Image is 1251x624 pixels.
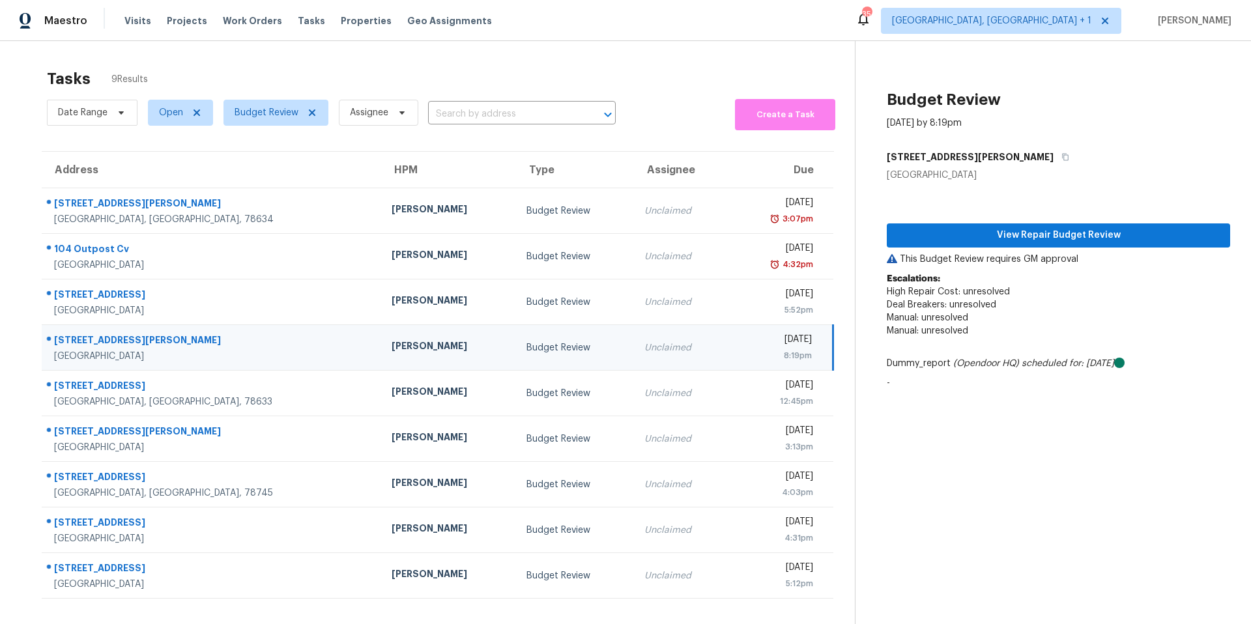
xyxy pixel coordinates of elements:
img: Overdue Alarm Icon [769,258,780,271]
div: [STREET_ADDRESS] [54,379,371,395]
div: [DATE] [740,424,813,440]
div: [DATE] [740,561,813,577]
div: Unclaimed [644,478,719,491]
div: [GEOGRAPHIC_DATA], [GEOGRAPHIC_DATA], 78633 [54,395,371,408]
div: [GEOGRAPHIC_DATA], [GEOGRAPHIC_DATA], 78634 [54,213,371,226]
button: View Repair Budget Review [887,223,1230,248]
div: [STREET_ADDRESS][PERSON_NAME] [54,197,371,213]
div: [DATE] [740,515,813,532]
span: 9 Results [111,73,148,86]
div: 8:19pm [740,349,812,362]
div: [DATE] [740,333,812,349]
p: - [887,376,1230,390]
img: Overdue Alarm Icon [769,212,780,225]
div: Unclaimed [644,569,719,582]
div: [GEOGRAPHIC_DATA] [54,350,371,363]
div: [STREET_ADDRESS][PERSON_NAME] [54,333,371,350]
span: Geo Assignments [407,14,492,27]
input: Search by address [428,104,579,124]
button: Copy Address [1054,145,1071,169]
div: [STREET_ADDRESS] [54,561,371,578]
div: [STREET_ADDRESS] [54,288,371,304]
span: Budget Review [235,106,298,119]
div: 104 Outpost Cv [54,242,371,259]
div: 12:45pm [740,395,813,408]
span: [PERSON_NAME] [1153,14,1231,27]
i: (Opendoor HQ) [953,359,1019,368]
div: Budget Review [526,296,624,309]
div: [PERSON_NAME] [392,567,506,584]
i: scheduled for: [DATE] [1022,359,1114,368]
div: Budget Review [526,250,624,263]
span: Projects [167,14,207,27]
th: Assignee [634,152,729,188]
span: Manual: unresolved [887,313,968,322]
div: Unclaimed [644,524,719,537]
div: [DATE] [740,196,813,212]
p: This Budget Review requires GM approval [887,253,1230,266]
span: Properties [341,14,392,27]
div: [GEOGRAPHIC_DATA] [54,532,371,545]
div: Unclaimed [644,250,719,263]
th: HPM [381,152,516,188]
div: [PERSON_NAME] [392,294,506,310]
div: Budget Review [526,478,624,491]
div: [DATE] [740,378,813,395]
div: Unclaimed [644,433,719,446]
span: Deal Breakers: unresolved [887,300,996,309]
div: 3:13pm [740,440,813,453]
span: High Repair Cost: unresolved [887,287,1010,296]
div: Budget Review [526,524,624,537]
div: Unclaimed [644,387,719,400]
b: Escalations: [887,274,940,283]
div: [DATE] by 8:19pm [887,117,962,130]
div: [DATE] [740,470,813,486]
div: 3:07pm [780,212,813,225]
div: Budget Review [526,341,624,354]
div: [GEOGRAPHIC_DATA] [54,304,371,317]
h2: Budget Review [887,93,1001,106]
button: Create a Task [735,99,835,130]
span: Manual: unresolved [887,326,968,335]
h2: Tasks [47,72,91,85]
span: Assignee [350,106,388,119]
div: [STREET_ADDRESS][PERSON_NAME] [54,425,371,441]
div: [GEOGRAPHIC_DATA] [887,169,1230,182]
span: Tasks [298,16,325,25]
div: Unclaimed [644,296,719,309]
div: 4:32pm [780,258,813,271]
div: Budget Review [526,205,624,218]
button: Open [599,106,617,124]
div: [GEOGRAPHIC_DATA], [GEOGRAPHIC_DATA], 78745 [54,487,371,500]
div: [PERSON_NAME] [392,431,506,447]
div: [PERSON_NAME] [392,476,506,492]
div: Unclaimed [644,341,719,354]
span: Open [159,106,183,119]
div: [STREET_ADDRESS] [54,516,371,532]
span: Maestro [44,14,87,27]
div: Budget Review [526,387,624,400]
th: Due [729,152,833,188]
div: [STREET_ADDRESS] [54,470,371,487]
div: [GEOGRAPHIC_DATA] [54,259,371,272]
div: [PERSON_NAME] [392,339,506,356]
div: 5:52pm [740,304,813,317]
h5: [STREET_ADDRESS][PERSON_NAME] [887,150,1054,163]
div: 4:31pm [740,532,813,545]
span: View Repair Budget Review [897,227,1220,244]
div: Dummy_report [887,357,1230,370]
span: Work Orders [223,14,282,27]
th: Type [516,152,635,188]
div: 35 [862,8,871,21]
div: [GEOGRAPHIC_DATA] [54,578,371,591]
div: [PERSON_NAME] [392,203,506,219]
div: Budget Review [526,569,624,582]
div: [PERSON_NAME] [392,248,506,264]
span: Date Range [58,106,108,119]
span: [GEOGRAPHIC_DATA], [GEOGRAPHIC_DATA] + 1 [892,14,1091,27]
div: Unclaimed [644,205,719,218]
div: 5:12pm [740,577,813,590]
div: [GEOGRAPHIC_DATA] [54,441,371,454]
div: Budget Review [526,433,624,446]
div: [DATE] [740,242,813,258]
